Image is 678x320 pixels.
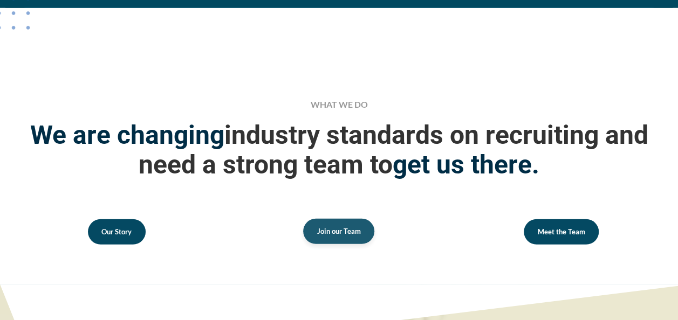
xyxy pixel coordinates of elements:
[303,219,374,244] a: Join our Team
[101,228,132,235] span: Our Story
[317,228,361,235] span: Join our Team
[538,228,585,235] span: Meet the Team
[88,219,146,245] a: Our Story
[393,149,539,180] strong: get us there.
[311,99,368,109] span: WHAT WE DO
[30,120,224,150] strong: We are changing
[16,120,662,179] span: industry standards on recruiting and need a strong team to
[524,219,599,245] a: Meet the Team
